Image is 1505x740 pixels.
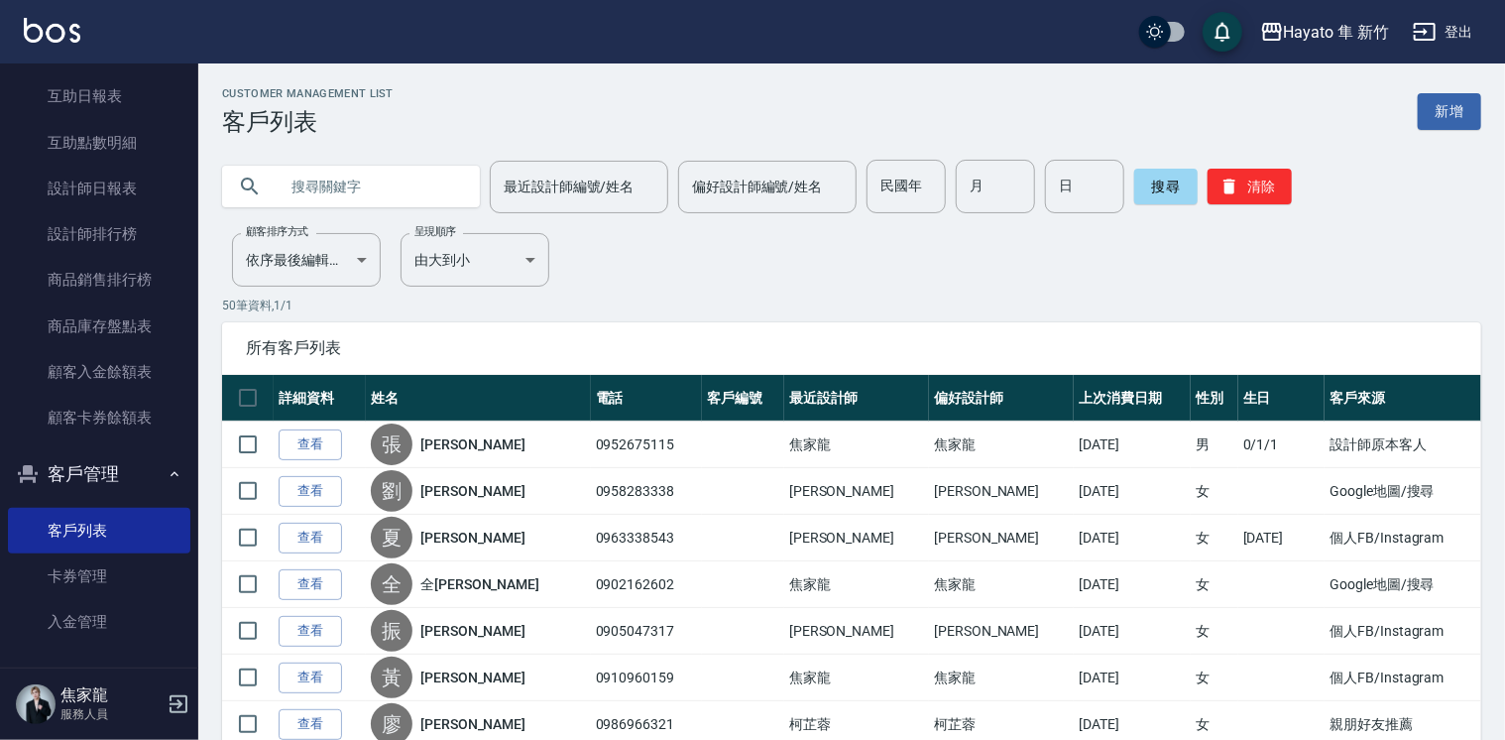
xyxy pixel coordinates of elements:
a: 互助點數明細 [8,120,190,166]
td: [DATE] [1074,608,1191,655]
button: Hayato 隼 新竹 [1252,12,1397,53]
div: Hayato 隼 新竹 [1284,20,1389,45]
div: 全 [371,563,412,605]
td: 焦家龍 [784,655,929,701]
div: 夏 [371,517,412,558]
td: [PERSON_NAME] [784,468,929,515]
div: 振 [371,610,412,652]
div: 由大到小 [401,233,549,287]
div: 劉 [371,470,412,512]
a: 查看 [279,569,342,600]
td: 0963338543 [591,515,703,561]
td: 個人FB/Instagram [1325,515,1481,561]
a: 查看 [279,523,342,554]
a: 卡券管理 [8,554,190,599]
td: Google地圖/搜尋 [1325,468,1481,515]
td: 設計師原本客人 [1325,422,1481,468]
p: 50 筆資料, 1 / 1 [222,297,1481,314]
th: 姓名 [366,375,591,422]
a: 新增 [1418,93,1481,130]
button: 搜尋 [1134,169,1198,204]
h2: Customer Management List [222,87,394,100]
a: [PERSON_NAME] [420,714,525,734]
td: [DATE] [1074,655,1191,701]
th: 偏好設計師 [929,375,1074,422]
a: 客戶列表 [8,508,190,554]
th: 上次消費日期 [1074,375,1191,422]
a: [PERSON_NAME] [420,434,525,454]
a: 查看 [279,616,342,647]
button: 清除 [1208,169,1292,204]
div: 黃 [371,657,412,698]
p: 服務人員 [60,705,162,723]
td: 0958283338 [591,468,703,515]
th: 客戶編號 [702,375,784,422]
td: 焦家龍 [784,422,929,468]
td: 焦家龍 [929,655,1074,701]
img: Person [16,684,56,724]
td: [DATE] [1074,561,1191,608]
td: [PERSON_NAME] [784,608,929,655]
button: 登出 [1405,14,1481,51]
td: 男 [1191,422,1238,468]
a: [PERSON_NAME] [420,621,525,641]
td: [DATE] [1074,422,1191,468]
td: 女 [1191,655,1238,701]
td: 焦家龍 [784,561,929,608]
a: 顧客入金餘額表 [8,349,190,395]
td: [PERSON_NAME] [929,468,1074,515]
div: 張 [371,424,412,465]
a: 全[PERSON_NAME] [420,574,539,594]
td: 0910960159 [591,655,703,701]
h3: 客戶列表 [222,108,394,136]
a: 入金管理 [8,599,190,645]
th: 生日 [1238,375,1326,422]
a: 查看 [279,709,342,740]
button: 商品管理 [8,654,190,705]
th: 性別 [1191,375,1238,422]
th: 電話 [591,375,703,422]
a: 互助日報表 [8,73,190,119]
td: [DATE] [1074,515,1191,561]
a: 顧客卡券餘額表 [8,395,190,440]
th: 詳細資料 [274,375,366,422]
th: 最近設計師 [784,375,929,422]
img: Logo [24,18,80,43]
td: [PERSON_NAME] [929,608,1074,655]
a: 查看 [279,663,342,693]
a: 查看 [279,476,342,507]
a: 設計師排行榜 [8,211,190,257]
td: 女 [1191,608,1238,655]
td: 0902162602 [591,561,703,608]
a: 查看 [279,430,342,460]
td: [DATE] [1074,468,1191,515]
a: 設計師日報表 [8,166,190,211]
td: 女 [1191,515,1238,561]
label: 呈現順序 [414,224,456,239]
button: save [1203,12,1242,52]
td: 女 [1191,561,1238,608]
a: [PERSON_NAME] [420,528,525,548]
td: [PERSON_NAME] [929,515,1074,561]
div: 依序最後編輯時間 [232,233,381,287]
label: 顧客排序方式 [246,224,308,239]
input: 搜尋關鍵字 [278,160,464,213]
td: 焦家龍 [929,561,1074,608]
td: 0905047317 [591,608,703,655]
h5: 焦家龍 [60,685,162,705]
td: Google地圖/搜尋 [1325,561,1481,608]
td: 焦家龍 [929,422,1074,468]
th: 客戶來源 [1325,375,1481,422]
td: 0952675115 [591,422,703,468]
a: [PERSON_NAME] [420,668,525,687]
button: 客戶管理 [8,448,190,500]
a: [PERSON_NAME] [420,481,525,501]
td: 個人FB/Instagram [1325,608,1481,655]
a: 商品銷售排行榜 [8,257,190,303]
span: 所有客戶列表 [246,338,1457,358]
td: [PERSON_NAME] [784,515,929,561]
td: 個人FB/Instagram [1325,655,1481,701]
td: 0/1/1 [1238,422,1326,468]
a: 商品庫存盤點表 [8,304,190,349]
td: 女 [1191,468,1238,515]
